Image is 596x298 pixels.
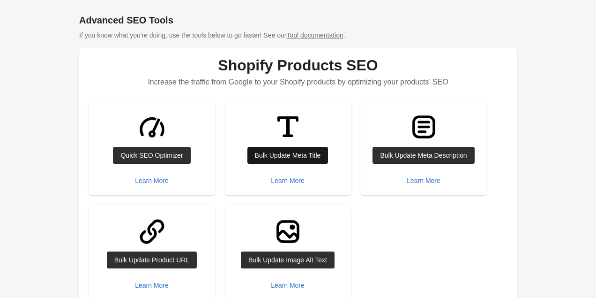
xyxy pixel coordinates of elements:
button: Learn More [131,277,172,294]
div: Bulk Update Image Alt Text [248,256,327,264]
div: Bulk Update Meta Title [255,152,321,159]
button: Learn More [131,172,172,189]
img: TextBlockMajor-3e13e55549f1fe4aa18089e576148c69364b706dfb80755316d4ac7f5c51f4c3.svg [406,109,441,145]
a: Tool documentation [286,31,343,39]
img: LinkMinor-ab1ad89fd1997c3bec88bdaa9090a6519f48abaf731dc9ef56a2f2c6a9edd30f.svg [134,214,170,249]
div: Learn More [407,177,440,184]
div: Learn More [135,282,169,289]
button: Learn More [267,172,308,189]
a: Bulk Update Meta Description [372,147,474,164]
img: GaugeMajor-1ebe3a4f609d70bf2a71c020f60f15956db1f48d7107b7946fc90d31709db45e.svg [134,109,170,145]
a: Bulk Update Image Alt Text [241,252,335,268]
div: Learn More [271,177,305,184]
a: Quick SEO Optimizer [113,147,190,164]
img: ImageMajor-6988ddd70c612d22410311fee7e48670de77a211e78d8e12813237d56ef19ad4.svg [270,214,305,249]
h1: Advanced SEO Tools [79,14,517,27]
p: If you know what you're doing, use the tools below to go faster! See our . [79,31,517,40]
div: Bulk Update Product URL [114,256,189,264]
div: Bulk Update Meta Description [380,152,467,159]
button: Learn More [403,172,444,189]
a: Bulk Update Meta Title [247,147,328,164]
div: Learn More [135,177,169,184]
p: Increase the traffic from Google to your Shopify products by optimizing your products’ SEO [89,74,507,91]
button: Learn More [267,277,308,294]
div: Quick SEO Optimizer [120,152,183,159]
img: TitleMinor-8a5de7e115299b8c2b1df9b13fb5e6d228e26d13b090cf20654de1eaf9bee786.svg [270,109,305,145]
h1: Shopify Products SEO [89,57,507,74]
div: Learn More [271,282,305,289]
a: Bulk Update Product URL [107,252,197,268]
